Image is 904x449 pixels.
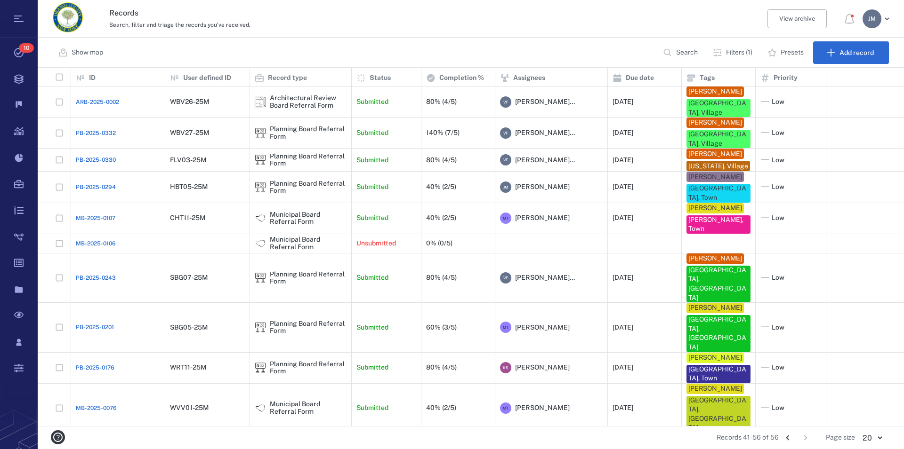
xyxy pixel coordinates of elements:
[370,73,391,83] p: Status
[613,98,633,105] div: [DATE]
[688,384,742,394] div: [PERSON_NAME]
[76,214,115,222] a: MB-2025-0107
[76,363,114,372] a: PB-2025-0176
[863,9,893,28] button: JM
[170,364,207,371] div: WRT11-25M
[356,156,388,165] p: Submitted
[356,128,388,138] p: Submitted
[255,96,266,108] img: icon Architectural Review Board Referral Form
[270,271,347,285] div: Planning Board Referral Form
[426,324,457,331] div: 60% (3/5)
[781,48,804,57] p: Presets
[356,273,388,283] p: Submitted
[255,362,266,373] img: icon Planning Board Referral Form
[426,214,456,221] div: 40% (2/5)
[426,364,457,371] div: 80% (4/5)
[72,48,103,57] p: Show map
[270,236,347,251] div: Municipal Board Referral Form
[688,266,749,302] div: [GEOGRAPHIC_DATA], [GEOGRAPHIC_DATA]
[500,213,511,224] div: M T
[76,156,116,164] a: PB-2025-0330
[613,183,633,190] div: [DATE]
[76,183,116,191] a: PB-2025-0294
[255,213,266,224] img: icon Municipal Board Referral Form
[255,322,266,333] img: icon Planning Board Referral Form
[76,98,119,106] a: ARB-2025-0002
[780,430,795,445] button: Go to previous page
[826,433,855,442] span: Page size
[772,273,784,283] span: Low
[255,213,266,224] div: Municipal Board Referral Form
[613,274,633,281] div: [DATE]
[772,363,784,372] span: Low
[513,73,545,83] p: Assignees
[270,211,347,226] div: Municipal Board Referral Form
[626,73,654,83] p: Due date
[170,98,210,105] div: WBV26-25M
[613,214,633,221] div: [DATE]
[772,403,784,413] span: Low
[76,129,116,137] a: PB-2025-0332
[170,183,208,190] div: HBT05-25M
[53,41,111,64] button: Show map
[89,73,96,83] p: ID
[270,153,347,167] div: Planning Board Referral Form
[170,214,206,221] div: CHT11-25M
[255,322,266,333] div: Planning Board Referral Form
[613,157,633,164] div: [DATE]
[426,404,456,411] div: 40% (2/5)
[813,41,889,64] button: Add record
[255,238,266,249] img: icon Municipal Board Referral Form
[688,130,749,148] div: [GEOGRAPHIC_DATA], Village
[688,118,742,127] div: [PERSON_NAME]
[767,9,827,28] button: View archive
[439,73,484,83] p: Completion %
[255,402,266,414] img: icon Municipal Board Referral Form
[676,48,698,57] p: Search
[270,180,347,195] div: Planning Board Referral Form
[772,128,784,138] span: Low
[515,97,575,107] span: [PERSON_NAME]...
[76,323,114,331] a: PB-2025-0201
[500,402,511,414] div: M T
[356,239,396,248] p: Unsubmitted
[657,41,705,64] button: Search
[426,183,456,190] div: 40% (2/5)
[762,41,811,64] button: Presets
[76,239,116,248] a: MB-2025-0106
[170,129,210,136] div: WBV27-25M
[772,182,784,192] span: Low
[21,7,40,15] span: Help
[688,99,749,117] div: [GEOGRAPHIC_DATA], Village
[515,128,575,138] span: [PERSON_NAME]...
[515,213,570,223] span: [PERSON_NAME]
[270,126,347,140] div: Planning Board Referral Form
[426,157,457,164] div: 80% (4/5)
[515,273,575,283] span: [PERSON_NAME]...
[688,162,748,171] div: [US_STATE], Village
[255,272,266,284] img: icon Planning Board Referral Form
[707,41,760,64] button: Filters (1)
[717,433,779,442] span: Records 41-56 of 56
[47,426,69,448] button: help
[613,324,633,331] div: [DATE]
[500,362,511,373] div: K S
[772,323,784,332] span: Low
[255,127,266,139] img: icon Planning Board Referral Form
[688,204,742,213] div: [PERSON_NAME]
[255,96,266,108] div: Architectural Review Board Referral Form
[255,238,266,249] div: Municipal Board Referral Form
[515,323,570,332] span: [PERSON_NAME]
[356,363,388,372] p: Submitted
[183,73,231,83] p: User defined ID
[613,404,633,411] div: [DATE]
[76,404,117,412] a: MB-2025-0076
[426,240,452,247] div: 0% (0/5)
[270,401,347,415] div: Municipal Board Referral Form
